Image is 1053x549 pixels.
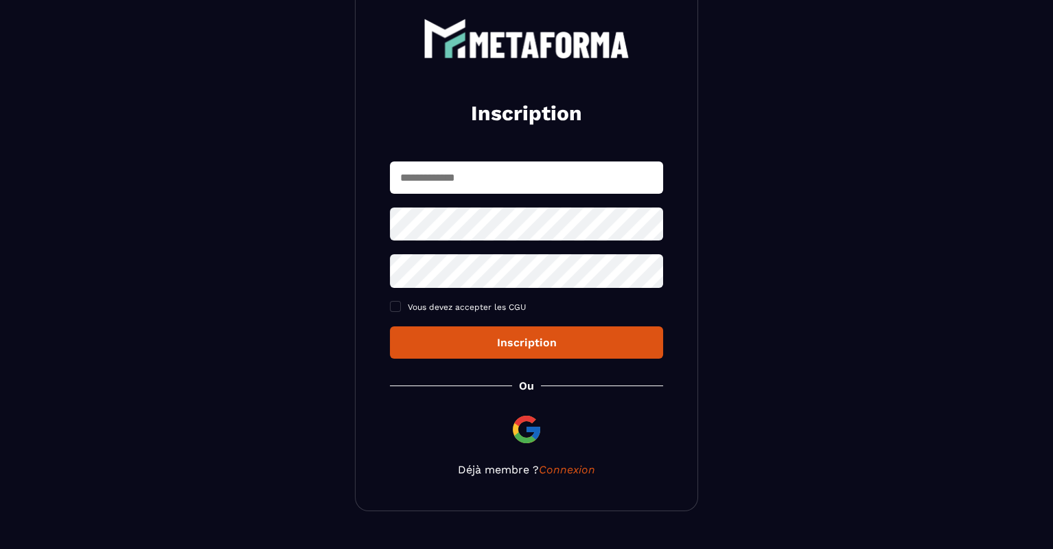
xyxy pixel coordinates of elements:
p: Déjà membre ? [390,463,663,476]
p: Ou [519,379,534,392]
img: google [510,413,543,446]
h2: Inscription [406,100,647,127]
a: Connexion [539,463,595,476]
button: Inscription [390,326,663,359]
img: logo [424,19,629,58]
span: Vous devez accepter les CGU [408,302,526,312]
div: Inscription [401,336,652,349]
a: logo [390,19,663,58]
